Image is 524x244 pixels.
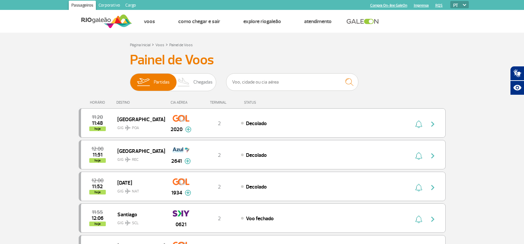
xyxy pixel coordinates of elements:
a: > [166,41,168,48]
span: REC [132,157,139,163]
img: mais-info-painel-voo.svg [184,158,191,164]
span: 2025-08-25 12:06:29 [92,216,103,221]
span: 0621 [176,221,186,228]
a: Voos [155,43,164,48]
img: sino-painel-voo.svg [415,152,422,160]
img: sino-painel-voo.svg [415,120,422,128]
span: Chegadas [193,74,213,91]
a: Atendimento [304,18,332,25]
img: seta-direita-painel-voo.svg [429,184,437,192]
span: Partidas [154,74,170,91]
span: hoje [89,158,106,163]
span: Santiago [117,210,160,219]
a: Painel de Voos [169,43,193,48]
span: hoje [89,190,106,194]
span: 2 [218,120,221,127]
input: Voo, cidade ou cia aérea [226,73,358,91]
a: Como chegar e sair [178,18,220,25]
span: Decolado [246,120,267,127]
span: GIG [117,185,160,194]
span: GIG [117,122,160,131]
span: GIG [117,217,160,226]
span: 2025-08-25 11:51:00 [93,153,102,157]
span: 1934 [171,189,182,197]
span: hoje [89,126,106,131]
img: destiny_airplane.svg [125,220,131,226]
img: mais-info-painel-voo.svg [185,190,191,196]
button: Abrir recursos assistivos. [510,81,524,95]
button: Abrir tradutor de língua de sinais. [510,66,524,81]
a: Imprensa [414,3,429,8]
a: > [152,41,154,48]
span: SCL [132,220,139,226]
img: sino-painel-voo.svg [415,184,422,192]
span: 2025-08-25 11:52:52 [92,184,103,189]
span: 2025-08-25 11:20:00 [92,115,103,120]
span: 2025-08-25 12:00:00 [92,147,103,151]
a: Cargo [123,1,139,11]
span: [GEOGRAPHIC_DATA] [117,115,160,123]
div: STATUS [241,100,295,105]
span: [GEOGRAPHIC_DATA] [117,147,160,155]
span: POA [132,125,139,131]
span: 2 [218,184,221,190]
span: GIG [117,153,160,163]
img: destiny_airplane.svg [125,189,131,194]
img: destiny_airplane.svg [125,125,131,130]
a: Página Inicial [130,43,150,48]
span: NAT [132,189,139,194]
div: TERMINAL [198,100,241,105]
div: Plugin de acessibilidade da Hand Talk. [510,66,524,95]
img: slider-desembarque [174,74,194,91]
div: DESTINO [116,100,165,105]
a: Voos [144,18,155,25]
span: 2020 [171,125,182,133]
span: 2025-08-25 11:55:00 [92,210,103,215]
span: 2 [218,215,221,222]
img: mais-info-painel-voo.svg [185,126,191,132]
span: 2 [218,152,221,158]
div: HORÁRIO [81,100,117,105]
span: Voo fechado [246,215,274,222]
span: Decolado [246,152,267,158]
img: seta-direita-painel-voo.svg [429,120,437,128]
a: Explore RIOgaleão [243,18,281,25]
span: 2025-08-25 11:48:00 [92,121,103,125]
div: CIA AÉREA [165,100,198,105]
img: seta-direita-painel-voo.svg [429,215,437,223]
a: Passageiros [69,1,96,11]
img: destiny_airplane.svg [125,157,131,162]
span: 2025-08-25 12:00:00 [92,178,103,183]
h3: Painel de Voos [130,52,394,68]
img: seta-direita-painel-voo.svg [429,152,437,160]
span: Decolado [246,184,267,190]
span: [DATE] [117,178,160,187]
a: RQS [435,3,443,8]
a: Compra On-line GaleOn [370,3,407,8]
a: Corporativo [96,1,123,11]
span: hoje [89,222,106,226]
img: slider-embarque [133,74,154,91]
span: 2641 [171,157,182,165]
img: sino-painel-voo.svg [415,215,422,223]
